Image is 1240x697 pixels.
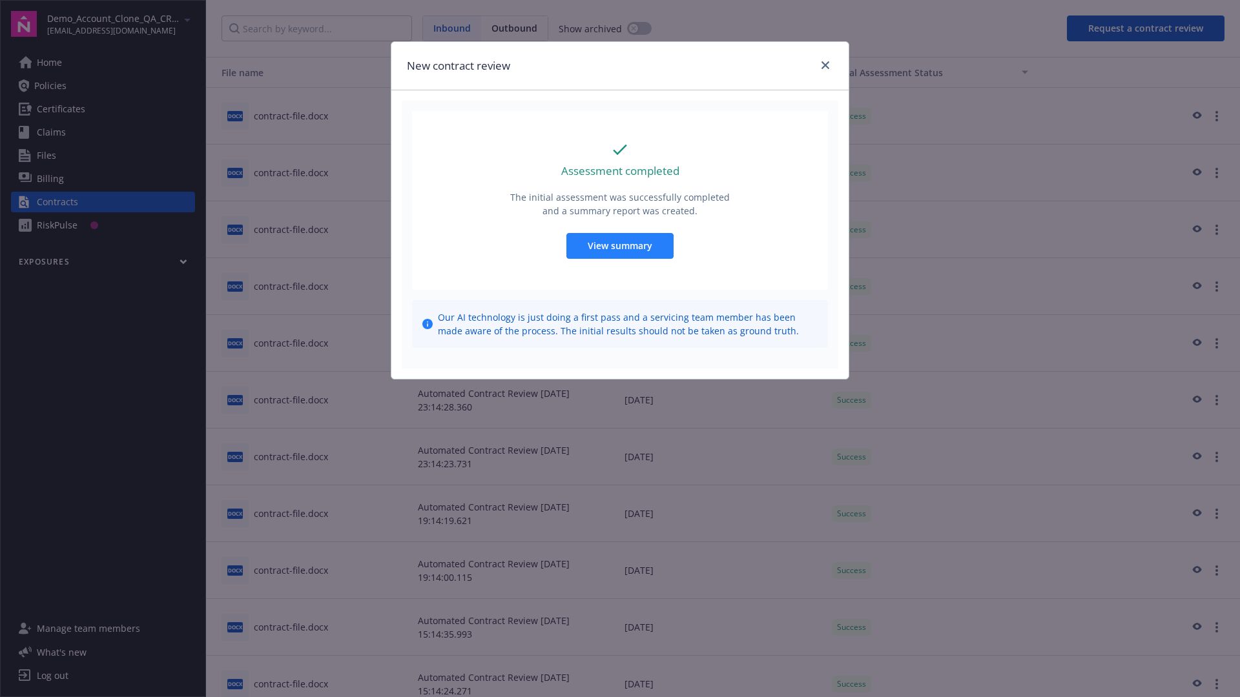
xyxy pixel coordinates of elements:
[588,239,652,252] span: View summary
[438,310,818,338] span: Our AI technology is just doing a first pass and a servicing team member has been made aware of t...
[566,233,674,259] button: View summary
[509,190,731,217] p: The initial assessment was successfully completed and a summary report was created.
[818,57,833,73] a: close
[561,163,679,179] p: Assessment completed
[407,57,510,74] h1: New contract review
